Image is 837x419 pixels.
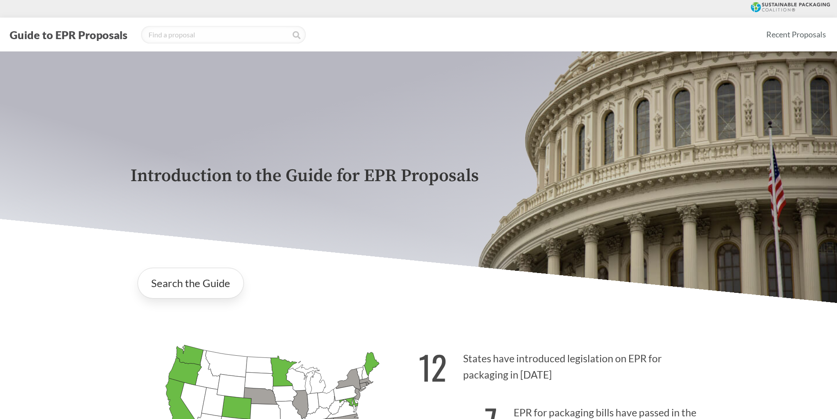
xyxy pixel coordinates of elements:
[138,268,244,299] a: Search the Guide
[7,28,130,42] button: Guide to EPR Proposals
[419,337,707,391] p: States have introduced legislation on EPR for packaging in [DATE]
[130,166,707,186] p: Introduction to the Guide for EPR Proposals
[419,342,447,391] strong: 12
[141,26,306,44] input: Find a proposal
[762,25,830,44] a: Recent Proposals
